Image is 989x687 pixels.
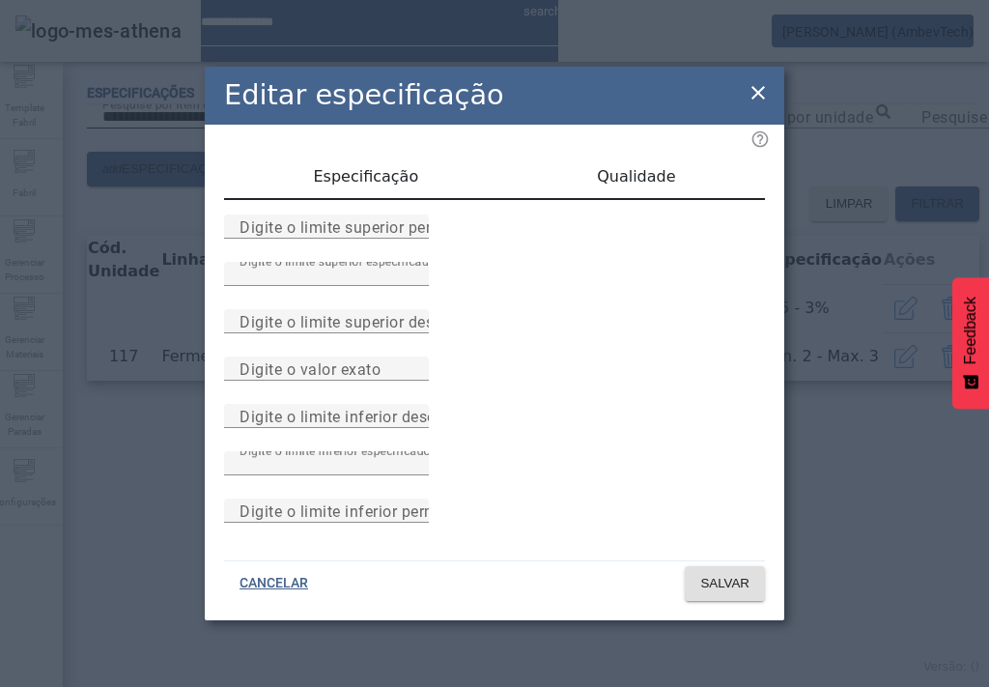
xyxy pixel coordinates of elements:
mat-label: Digite o valor exato [240,359,381,378]
span: SALVAR [700,574,749,593]
mat-label: Digite o limite inferior desejado [240,407,467,425]
span: Feedback [962,297,979,364]
h2: Editar especificação [224,74,504,116]
mat-label: Digite o limite inferior especificado [240,444,431,457]
span: CANCELAR [240,574,308,593]
button: SALVAR [685,566,765,601]
button: CANCELAR [224,566,324,601]
mat-label: Digite o limite inferior permitido [240,501,470,520]
mat-label: Digite o limite superior desejado [240,312,474,330]
mat-label: Digite o limite superior permitido [240,217,477,236]
span: Especificação [313,169,418,185]
button: Feedback - Mostrar pesquisa [952,277,989,409]
mat-label: Digite o limite superior especificado [240,254,436,268]
span: Qualidade [597,169,675,185]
